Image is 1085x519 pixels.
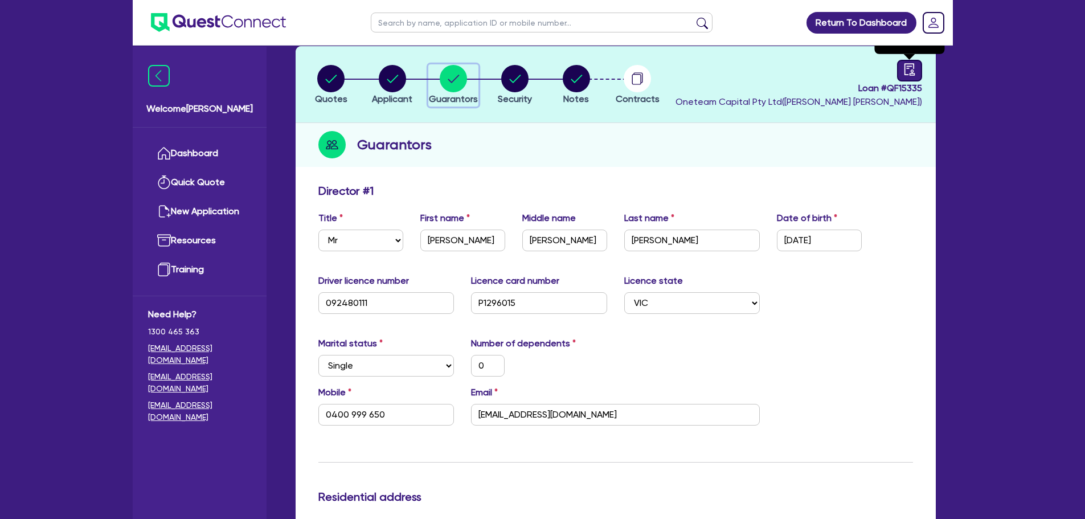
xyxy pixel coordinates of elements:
h2: Guarantors [357,134,432,155]
label: Mobile [318,386,351,399]
span: Contracts [616,93,660,104]
span: Need Help? [148,308,251,321]
img: step-icon [318,131,346,158]
a: Dashboard [148,139,251,168]
span: Applicant [372,93,412,104]
button: Security [497,64,533,107]
span: 1300 465 363 [148,326,251,338]
a: Dropdown toggle [919,8,948,38]
img: resources [157,234,171,247]
span: Quotes [315,93,347,104]
button: Quotes [314,64,348,107]
span: Loan # QF15335 [675,81,922,95]
img: new-application [157,205,171,218]
label: First name [420,211,470,225]
label: Marital status [318,337,383,350]
label: Number of dependents [471,337,576,350]
span: Guarantors [429,93,478,104]
label: Title [318,211,343,225]
label: Date of birth [777,211,837,225]
img: quest-connect-logo-blue [151,13,286,32]
label: Licence state [624,274,683,288]
a: Training [148,255,251,284]
h3: Director # 1 [318,184,374,198]
img: training [157,263,171,276]
span: Security [498,93,532,104]
span: Welcome [PERSON_NAME] [146,102,253,116]
a: [EMAIL_ADDRESS][DOMAIN_NAME] [148,342,251,366]
a: Resources [148,226,251,255]
label: Email [471,386,498,399]
h3: Residential address [318,490,913,504]
label: Last name [624,211,674,225]
a: Return To Dashboard [806,12,916,34]
a: New Application [148,197,251,226]
input: DD / MM / YYYY [777,230,862,251]
img: quick-quote [157,175,171,189]
button: Contracts [615,64,660,107]
span: audit [903,63,916,76]
img: icon-menu-close [148,65,170,87]
a: Quick Quote [148,168,251,197]
a: [EMAIL_ADDRESS][DOMAIN_NAME] [148,399,251,423]
span: Notes [563,93,589,104]
input: Search by name, application ID or mobile number... [371,13,713,32]
button: Applicant [371,64,413,107]
span: Oneteam Capital Pty Ltd ( [PERSON_NAME] [PERSON_NAME] ) [675,96,922,107]
button: Notes [562,64,591,107]
a: [EMAIL_ADDRESS][DOMAIN_NAME] [148,371,251,395]
label: Middle name [522,211,576,225]
label: Licence card number [471,274,559,288]
button: Guarantors [428,64,478,107]
label: Driver licence number [318,274,409,288]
